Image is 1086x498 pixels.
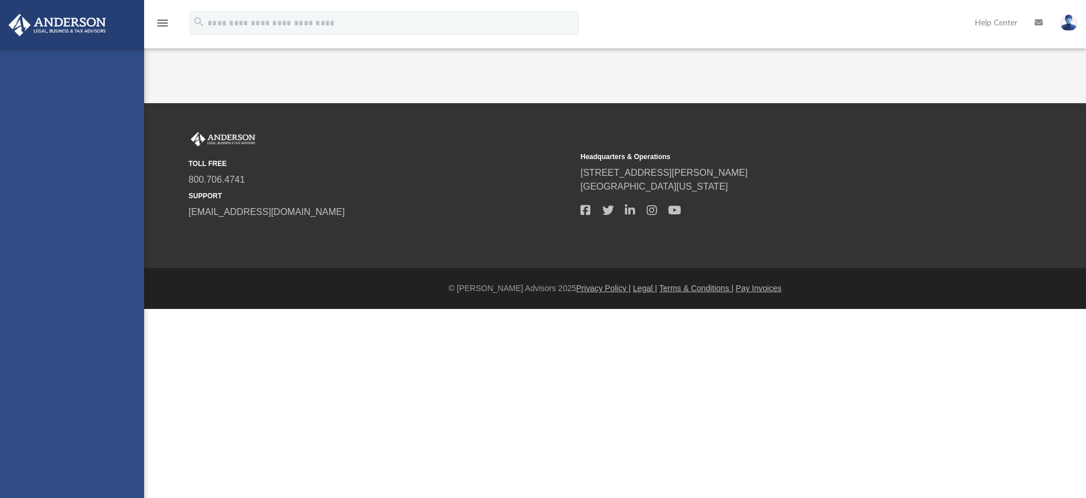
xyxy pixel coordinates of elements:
small: Headquarters & Operations [580,152,964,162]
a: [STREET_ADDRESS][PERSON_NAME] [580,168,748,178]
div: © [PERSON_NAME] Advisors 2025 [144,282,1086,295]
img: Anderson Advisors Platinum Portal [188,132,258,147]
a: menu [156,22,169,30]
i: search [193,16,205,28]
a: 800.706.4741 [188,175,245,184]
i: menu [156,16,169,30]
a: Terms & Conditions | [659,284,734,293]
a: Legal | [633,284,657,293]
img: User Pic [1060,14,1077,31]
a: Privacy Policy | [576,284,631,293]
small: SUPPORT [188,191,572,201]
a: [GEOGRAPHIC_DATA][US_STATE] [580,182,728,191]
a: Pay Invoices [736,284,781,293]
a: [EMAIL_ADDRESS][DOMAIN_NAME] [188,207,345,217]
img: Anderson Advisors Platinum Portal [5,14,110,36]
small: TOLL FREE [188,159,572,169]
